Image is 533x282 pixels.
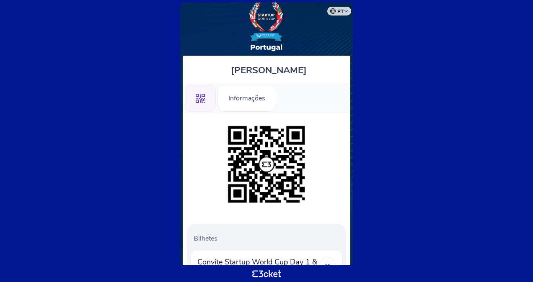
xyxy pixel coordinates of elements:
[194,234,343,243] p: Bilhetes
[217,85,276,112] div: Informações
[197,257,319,277] span: Convite Startup World Cup Day 1 & 2
[231,64,307,77] span: [PERSON_NAME]
[224,122,309,207] img: 930b4d3ebe2a45478cbc155cedec9ebc.png
[217,93,276,102] a: Informações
